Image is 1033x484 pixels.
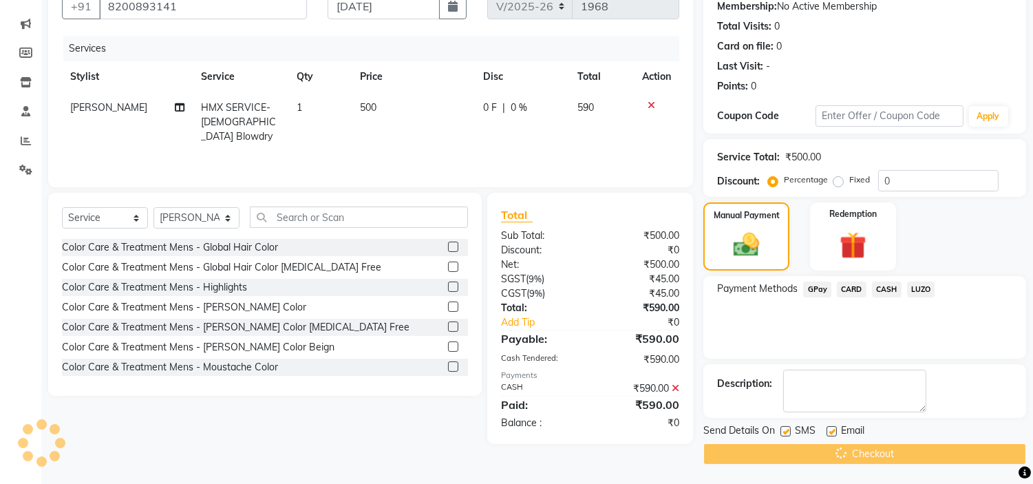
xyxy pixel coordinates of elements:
div: Color Care & Treatment Mens - Moustache Color [62,360,278,375]
div: Color Care & Treatment Mens - [PERSON_NAME] Color [62,300,306,315]
th: Total [570,61,635,92]
div: ₹45.00 [590,272,690,286]
img: _cash.svg [725,230,767,260]
div: Discount: [717,174,760,189]
div: Color Care & Treatment Mens - Global Hair Color [62,240,278,255]
div: ( ) [491,272,590,286]
div: 0 [751,79,756,94]
th: Qty [288,61,352,92]
label: Fixed [849,173,870,186]
div: Color Care & Treatment Mens - Highlights [62,280,247,295]
div: Payments [501,370,679,381]
th: Action [634,61,679,92]
label: Percentage [784,173,828,186]
span: 590 [578,101,595,114]
div: Service Total: [717,150,780,165]
div: ₹590.00 [590,330,690,347]
div: Cash Tendered: [491,353,590,367]
span: Send Details On [703,423,775,441]
span: 500 [360,101,376,114]
div: 0 [776,39,782,54]
div: ₹0 [590,243,690,257]
span: GPay [803,282,831,297]
div: ₹0 [590,416,690,430]
span: SMS [795,423,816,441]
div: ₹45.00 [590,286,690,301]
div: Description: [717,377,772,391]
th: Price [352,61,475,92]
div: Total Visits: [717,19,771,34]
button: Apply [969,106,1008,127]
span: | [502,101,505,115]
img: _gift.svg [831,229,875,262]
label: Redemption [829,208,877,220]
div: ₹500.00 [785,150,821,165]
input: Search or Scan [250,207,468,228]
div: Coupon Code [717,109,816,123]
div: Color Care & Treatment Mens - [PERSON_NAME] Color Beign [62,340,334,355]
span: CASH [872,282,902,297]
label: Manual Payment [714,209,780,222]
th: Service [193,61,289,92]
span: 9% [529,273,542,284]
span: 0 F [483,101,497,115]
span: HMX SERVICE-[DEMOGRAPHIC_DATA] Blowdry [202,101,277,143]
div: CASH [491,381,590,396]
div: Discount: [491,243,590,257]
div: ₹590.00 [590,381,690,396]
div: Payable: [491,330,590,347]
span: Payment Methods [717,282,798,296]
div: Balance : [491,416,590,430]
span: Total [501,208,533,222]
input: Enter Offer / Coupon Code [816,105,963,127]
div: Services [63,36,690,61]
div: ₹0 [607,315,690,330]
div: ₹590.00 [590,301,690,315]
div: 0 [774,19,780,34]
div: Net: [491,257,590,272]
div: Last Visit: [717,59,763,74]
span: LUZO [907,282,935,297]
div: Card on file: [717,39,774,54]
div: ₹590.00 [590,353,690,367]
th: Stylist [62,61,193,92]
div: ₹500.00 [590,229,690,243]
div: Color Care & Treatment Mens - Global Hair Color [MEDICAL_DATA] Free [62,260,381,275]
th: Disc [475,61,569,92]
span: CARD [837,282,866,297]
div: Sub Total: [491,229,590,243]
span: Email [841,423,864,441]
span: 9% [529,288,542,299]
a: Add Tip [491,315,607,330]
span: CGST [501,287,526,299]
div: Paid: [491,397,590,413]
div: - [766,59,770,74]
span: SGST [501,273,526,285]
div: ₹500.00 [590,257,690,272]
div: Color Care & Treatment Mens - [PERSON_NAME] Color [MEDICAL_DATA] Free [62,320,409,335]
span: [PERSON_NAME] [70,101,147,114]
div: ( ) [491,286,590,301]
span: 0 % [511,101,527,115]
div: ₹590.00 [590,397,690,413]
span: 1 [297,101,302,114]
div: Total: [491,301,590,315]
div: Points: [717,79,748,94]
